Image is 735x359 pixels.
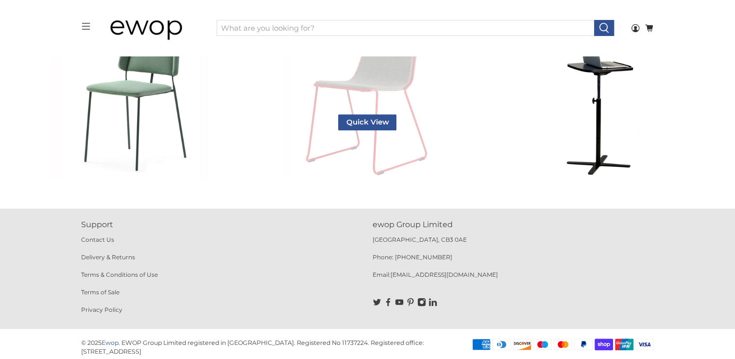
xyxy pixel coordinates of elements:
a: Delivery & Returns [81,253,135,261]
a: [EMAIL_ADDRESS][DOMAIN_NAME] [391,271,498,278]
p: Phone: [PHONE_NUMBER] [373,253,654,270]
p: ewop Group Limited [373,219,654,231]
a: Ewop [102,339,119,346]
p: © 2025 . [81,339,120,346]
p: Support [81,219,363,231]
p: EWOP Group Limited registered in [GEOGRAPHIC_DATA]. Registered No 11737224. Registered office: [S... [81,339,424,356]
a: Contact Us [81,236,114,243]
a: Privacy Policy [81,306,122,313]
p: Email: [373,270,654,288]
a: Terms of Sale [81,288,120,296]
span: Quick View [338,114,396,131]
input: What are you looking for? [217,20,595,36]
a: Terms & Conditions of Use [81,271,158,278]
p: [GEOGRAPHIC_DATA], CB3 0AE [373,235,654,253]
